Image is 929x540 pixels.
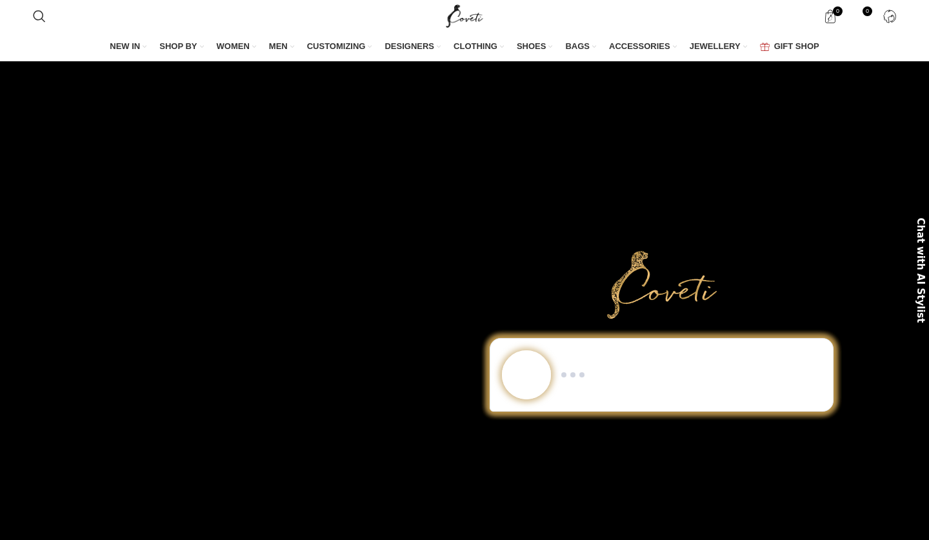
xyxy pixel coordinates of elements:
[863,6,872,16] span: 0
[817,3,843,29] a: 0
[385,34,441,61] a: DESIGNERS
[607,251,717,318] img: Primary Gold
[760,43,770,51] img: GiftBag
[517,41,546,52] span: SHOES
[110,41,140,52] span: NEW IN
[159,41,197,52] span: SHOP BY
[307,41,366,52] span: CUSTOMIZING
[110,34,146,61] a: NEW IN
[609,41,670,52] span: ACCESSORIES
[269,41,288,52] span: MEN
[217,34,256,61] a: WOMEN
[846,3,873,29] a: 0
[385,41,434,52] span: DESIGNERS
[565,34,596,61] a: BAGS
[481,338,843,412] div: Chat to Shop demo
[26,3,52,29] a: Search
[217,41,250,52] span: WOMEN
[454,34,504,61] a: CLOTHING
[690,34,747,61] a: JEWELLERY
[443,10,486,21] a: Site logo
[833,6,843,16] span: 0
[269,34,294,61] a: MEN
[159,34,203,61] a: SHOP BY
[690,41,741,52] span: JEWELLERY
[565,41,590,52] span: BAGS
[307,34,372,61] a: CUSTOMIZING
[774,41,819,52] span: GIFT SHOP
[26,34,903,61] div: Main navigation
[609,34,677,61] a: ACCESSORIES
[846,3,873,29] div: My Wishlist
[517,34,553,61] a: SHOES
[454,41,497,52] span: CLOTHING
[760,34,819,61] a: GIFT SHOP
